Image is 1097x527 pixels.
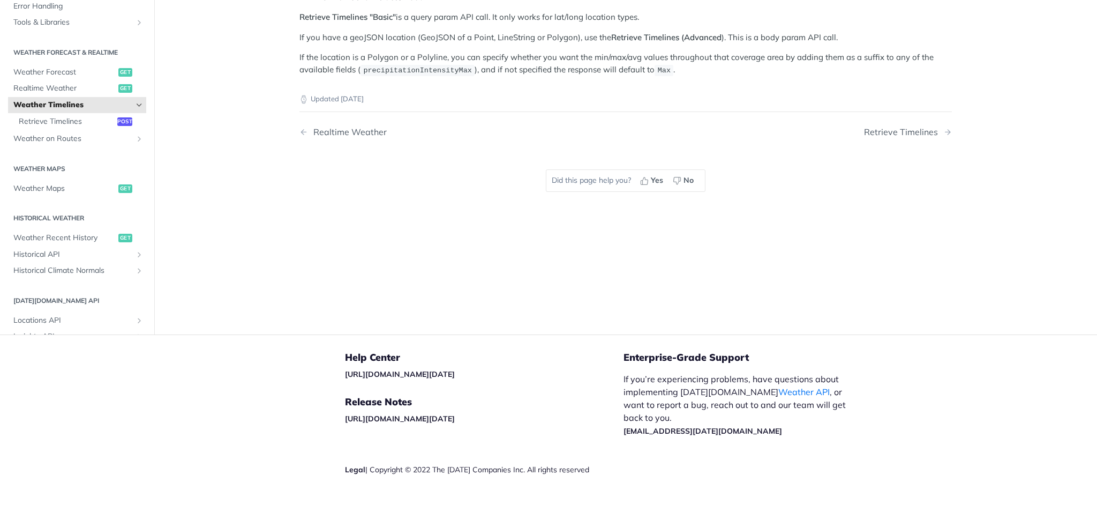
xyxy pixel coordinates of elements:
div: Retrieve Timelines [864,127,943,137]
a: Weather Recent Historyget [8,230,146,246]
strong: Retrieve Timelines "Basic" [299,12,396,22]
h2: Weather Forecast & realtime [8,48,146,57]
span: post [117,117,132,126]
span: Tools & Libraries [13,17,132,28]
span: Weather Timelines [13,100,132,110]
a: Weather Mapsget [8,181,146,197]
button: Show subpages for Historical Climate Normals [135,266,144,275]
p: If the location is a Polygon or a Polyline, you can specify whether you want the min/max/avg valu... [299,51,952,76]
span: get [118,84,132,93]
span: get [118,234,132,242]
a: [URL][DOMAIN_NAME][DATE] [345,414,455,424]
span: Weather Forecast [13,67,116,78]
a: Weather Forecastget [8,64,146,80]
button: Show subpages for Insights API [135,332,144,341]
button: Show subpages for Historical API [135,250,144,259]
p: If you have a geoJSON location (GeoJSON of a Point, LineString or Polygon), use the ). This is a ... [299,32,952,44]
h5: Release Notes [345,396,623,409]
span: get [118,184,132,193]
a: Next Page: Retrieve Timelines [864,127,952,137]
h2: [DATE][DOMAIN_NAME] API [8,296,146,306]
a: Weather API [778,387,830,397]
strong: Retrieve Timelines (Advanced [611,32,722,42]
h5: Help Center [345,351,623,364]
button: Yes [636,173,669,189]
h2: Weather Maps [8,164,146,174]
span: Weather Recent History [13,233,116,243]
button: Show subpages for Tools & Libraries [135,18,144,27]
span: Locations API [13,315,132,326]
span: Weather on Routes [13,133,132,144]
div: Realtime Weather [308,127,387,137]
span: No [683,175,694,186]
div: | Copyright © 2022 The [DATE] Companies Inc. All rights reserved [345,464,623,475]
a: Insights APIShow subpages for Insights API [8,329,146,345]
button: Show subpages for Locations API [135,316,144,325]
a: Retrieve Timelinespost [13,114,146,130]
button: Show subpages for Weather on Routes [135,135,144,143]
span: precipitationIntensityMax [363,66,472,75]
h2: Historical Weather [8,213,146,223]
a: Locations APIShow subpages for Locations API [8,313,146,329]
a: Tools & LibrariesShow subpages for Tools & Libraries [8,14,146,31]
p: If you’re experiencing problems, have questions about implementing [DATE][DOMAIN_NAME] , or want ... [623,373,857,437]
a: Historical APIShow subpages for Historical API [8,247,146,263]
h5: Enterprise-Grade Support [623,351,874,364]
button: No [669,173,700,189]
span: Historical Climate Normals [13,265,132,276]
span: Insights API [13,331,132,342]
div: Did this page help you? [546,169,705,192]
span: Max [658,66,671,75]
span: Historical API [13,249,132,260]
a: Weather TimelinesHide subpages for Weather Timelines [8,97,146,113]
span: Retrieve Timelines [19,116,115,127]
a: Weather on RoutesShow subpages for Weather on Routes [8,131,146,147]
span: Yes [651,175,663,186]
nav: Pagination Controls [299,116,952,148]
span: Weather Maps [13,183,116,194]
span: Realtime Weather [13,83,116,94]
a: Realtime Weatherget [8,80,146,97]
button: Hide subpages for Weather Timelines [135,101,144,109]
p: Updated [DATE] [299,94,952,105]
a: Legal [345,465,365,474]
a: [EMAIL_ADDRESS][DATE][DOMAIN_NAME] [623,426,782,436]
p: is a query param API call. It only works for lat/long location types. [299,11,952,24]
a: [URL][DOMAIN_NAME][DATE] [345,369,455,379]
a: Historical Climate NormalsShow subpages for Historical Climate Normals [8,263,146,279]
a: Previous Page: Realtime Weather [299,127,579,137]
span: Error Handling [13,1,144,12]
span: get [118,68,132,77]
